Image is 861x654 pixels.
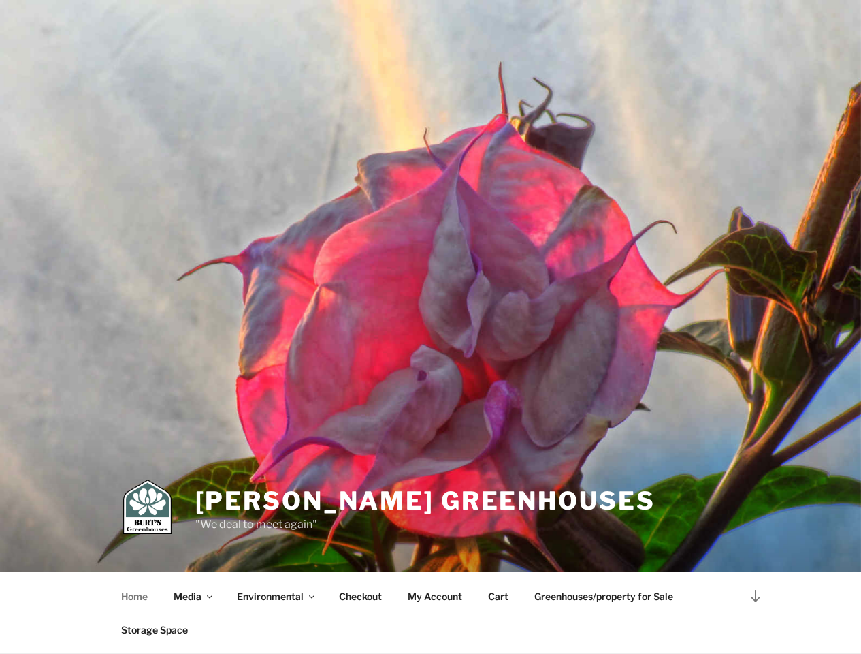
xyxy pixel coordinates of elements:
a: Storage Space [110,613,200,647]
a: Environmental [225,580,325,613]
a: Cart [476,580,521,613]
a: My Account [396,580,474,613]
img: Burt's Greenhouses [123,480,172,534]
a: Greenhouses/property for Sale [523,580,685,613]
a: [PERSON_NAME] Greenhouses [195,486,655,516]
p: "We deal to meet again" [195,516,655,533]
nav: Top Menu [110,580,752,647]
a: Home [110,580,160,613]
a: Checkout [327,580,394,613]
a: Media [162,580,223,613]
